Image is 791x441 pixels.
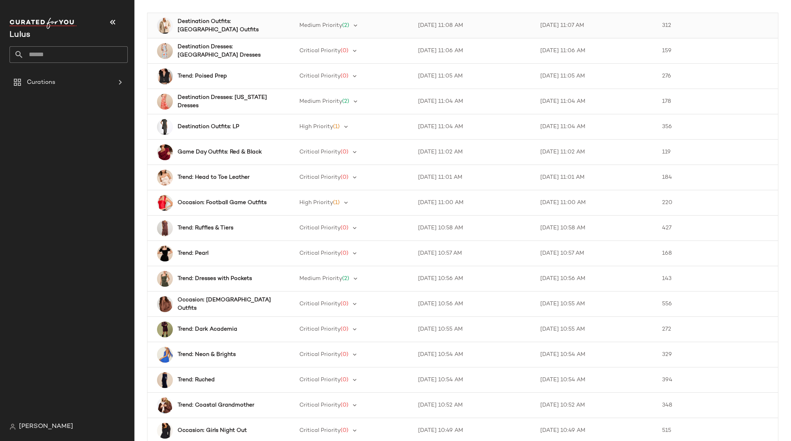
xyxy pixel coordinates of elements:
b: Trend: Pearl [178,249,208,257]
span: (1) [333,124,340,130]
span: Curations [27,78,55,87]
img: 11810101_2451711.jpg [157,271,173,287]
td: [DATE] 10:57 AM [534,241,656,266]
span: Medium Priority [299,23,342,28]
img: 2730291_02_fullbody_2025-09-25.jpg [157,119,173,135]
b: Destination Outfits: [GEOGRAPHIC_DATA] Outfits [178,17,276,34]
td: [DATE] 10:54 AM [534,342,656,367]
td: [DATE] 11:06 AM [412,38,534,64]
img: 2737751_01_hero_2025-09-29.jpg [157,18,173,34]
td: [DATE] 11:04 AM [412,89,534,114]
td: [DATE] 10:54 AM [534,367,656,393]
td: [DATE] 11:07 AM [534,13,656,38]
td: [DATE] 11:04 AM [534,114,656,140]
td: [DATE] 11:02 AM [534,140,656,165]
img: 2648071_01_hero.jpg [157,94,173,110]
td: [DATE] 11:05 AM [534,64,656,89]
b: Occasion: [DEMOGRAPHIC_DATA] Outfits [178,296,276,312]
span: Critical Priority [299,377,341,383]
span: (0) [341,225,348,231]
td: [DATE] 11:04 AM [534,89,656,114]
b: Destination Dresses: [US_STATE] Dresses [178,93,276,110]
span: (0) [341,402,348,408]
td: 356 [656,114,778,140]
td: 312 [656,13,778,38]
img: 2711731_02_fullbody_2025-09-03.jpg [157,220,173,236]
img: 2700831_02_front_2025-08-26.jpg [157,144,173,160]
span: (0) [341,326,348,332]
td: [DATE] 10:58 AM [412,216,534,241]
b: Occasion: Football Game Outfits [178,199,267,207]
span: Critical Priority [299,48,341,54]
td: [DATE] 10:55 AM [534,317,656,342]
span: Critical Priority [299,225,341,231]
td: 272 [656,317,778,342]
span: [PERSON_NAME] [19,422,73,432]
span: Critical Priority [299,174,341,180]
img: svg%3e [9,424,16,430]
td: [DATE] 11:05 AM [412,64,534,89]
td: [DATE] 11:02 AM [412,140,534,165]
td: [DATE] 10:56 AM [534,266,656,291]
td: [DATE] 10:54 AM [412,367,534,393]
img: 11876661_2402131.jpg [157,170,173,185]
td: 394 [656,367,778,393]
td: [DATE] 11:00 AM [412,190,534,216]
b: Trend: Head to Toe Leather [178,173,250,182]
span: Medium Priority [299,276,342,282]
span: Critical Priority [299,402,341,408]
span: Critical Priority [299,326,341,332]
b: Trend: Dark Academia [178,325,237,333]
td: [DATE] 11:01 AM [412,165,534,190]
td: 178 [656,89,778,114]
td: 427 [656,216,778,241]
td: [DATE] 10:52 AM [412,393,534,418]
b: Destination Dresses: [GEOGRAPHIC_DATA] Dresses [178,43,276,59]
img: 2745691_01_hero_2025-08-12.jpg [157,195,173,211]
span: (1) [333,200,340,206]
td: [DATE] 10:57 AM [412,241,534,266]
td: 276 [656,64,778,89]
b: Trend: Coastal Grandmother [178,401,254,409]
span: Critical Priority [299,73,341,79]
td: 168 [656,241,778,266]
span: (0) [341,250,348,256]
span: (2) [342,276,349,282]
td: [DATE] 10:55 AM [412,317,534,342]
td: 184 [656,165,778,190]
b: Trend: Dresses with Pockets [178,274,252,283]
b: Occasion: Girls Night Out [178,426,247,435]
span: (0) [341,48,348,54]
b: Trend: Ruffles & Tiers [178,224,233,232]
span: (0) [341,73,348,79]
span: (2) [342,23,349,28]
img: 13176086_1904396.jpg [157,322,173,337]
span: (0) [341,352,348,358]
span: (0) [341,428,348,433]
img: 2727151_02_front_2025-09-11.jpg [157,296,173,312]
td: [DATE] 11:04 AM [412,114,534,140]
b: Trend: Ruched [178,376,215,384]
td: [DATE] 10:52 AM [534,393,656,418]
img: 2731571_02_front_2025-09-26.jpg [157,372,173,388]
img: 12223841_2533911.jpg [157,246,173,261]
img: 2741691_01_hero_2025-09-25.jpg [157,423,173,439]
span: Critical Priority [299,301,341,307]
td: 159 [656,38,778,64]
span: Critical Priority [299,250,341,256]
td: 143 [656,266,778,291]
span: High Priority [299,124,333,130]
td: 220 [656,190,778,216]
td: 119 [656,140,778,165]
span: (0) [341,301,348,307]
td: 329 [656,342,778,367]
span: Critical Priority [299,428,341,433]
td: [DATE] 11:06 AM [534,38,656,64]
img: 2704931_01_hero_2025-09-11.jpg [157,397,173,413]
b: Destination Outfits: LP [178,123,239,131]
span: (2) [342,98,349,104]
td: [DATE] 11:00 AM [534,190,656,216]
b: Trend: Poised Prep [178,72,227,80]
td: [DATE] 10:56 AM [412,291,534,317]
td: 348 [656,393,778,418]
